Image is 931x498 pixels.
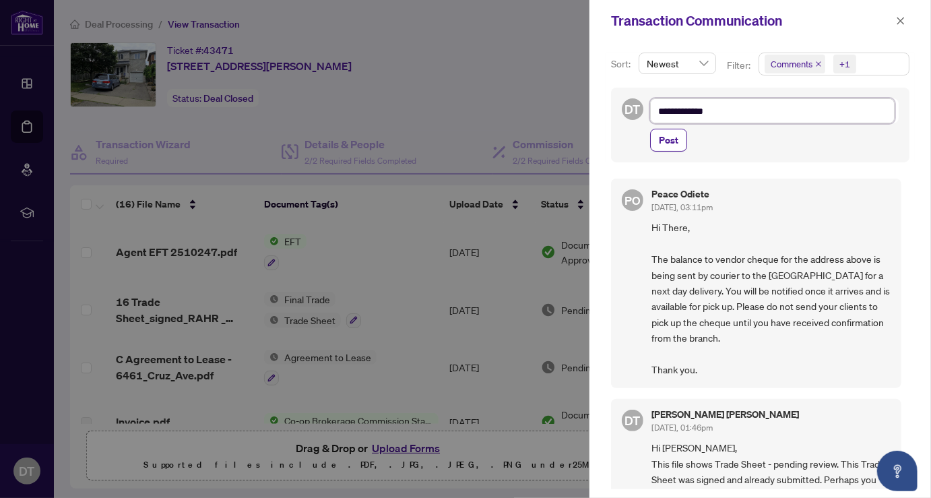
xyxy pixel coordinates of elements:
[611,11,892,31] div: Transaction Communication
[647,53,708,73] span: Newest
[651,202,713,212] span: [DATE], 03:11pm
[651,410,799,419] h5: [PERSON_NAME] [PERSON_NAME]
[650,129,687,152] button: Post
[765,55,825,73] span: Comments
[651,423,713,433] span: [DATE], 01:46pm
[611,57,633,71] p: Sort:
[727,58,752,73] p: Filter:
[877,451,918,491] button: Open asap
[771,57,812,71] span: Comments
[659,129,678,151] span: Post
[625,411,641,430] span: DT
[815,61,822,67] span: close
[624,191,640,210] span: PO
[651,189,713,199] h5: Peace Odiete
[896,16,905,26] span: close
[651,220,891,377] span: Hi There, The balance to vendor cheque for the address above is being sent by courier to the [GEO...
[839,57,850,71] div: +1
[625,100,641,119] span: DT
